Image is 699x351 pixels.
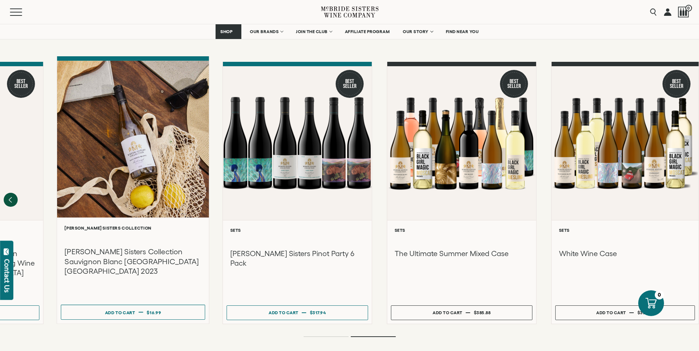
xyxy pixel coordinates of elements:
[559,228,691,233] h6: Sets
[655,290,664,299] div: 0
[596,307,626,318] div: Add to cart
[395,228,529,233] h6: Sets
[446,29,479,34] span: FIND NEAR YOU
[391,305,532,320] button: Add to cart $385.88
[230,228,364,233] h6: Sets
[64,226,201,230] h6: [PERSON_NAME] Sisters Collection
[220,29,233,34] span: SHOP
[216,24,241,39] a: SHOP
[296,29,328,34] span: JOIN THE CLUB
[269,307,298,318] div: Add to cart
[4,193,18,207] button: Previous
[555,305,695,320] button: Add to cart $327.88
[250,29,279,34] span: OUR BRANDS
[441,24,484,39] a: FIND NEAR YOU
[291,24,336,39] a: JOIN THE CLUB
[227,305,368,320] button: Add to cart $317.94
[61,305,205,320] button: Add to cart $16.99
[57,56,209,324] a: [PERSON_NAME] Sisters Collection [PERSON_NAME] Sisters Collection Sauvignon Blanc [GEOGRAPHIC_DAT...
[223,62,372,324] a: Best Seller McBride Sisters Pinot Party 6 Pack Sets [PERSON_NAME] Sisters Pinot Party 6 Pack Add ...
[345,29,390,34] span: AFFILIATE PROGRAM
[395,249,529,258] h3: The Ultimate Summer Mixed Case
[340,24,395,39] a: AFFILIATE PROGRAM
[474,310,491,315] span: $385.88
[64,247,201,276] h3: [PERSON_NAME] Sisters Collection Sauvignon Blanc [GEOGRAPHIC_DATA] [GEOGRAPHIC_DATA] 2023
[398,24,437,39] a: OUR STORY
[433,307,462,318] div: Add to cart
[310,310,326,315] span: $317.94
[147,310,161,315] span: $16.99
[3,259,11,292] div: Contact Us
[387,62,537,324] a: Best Seller The Ultimate Summer Mixed Case Sets The Ultimate Summer Mixed Case Add to cart $385.88
[551,62,699,324] a: Best Seller White Wine Case Sets White Wine Case Add to cart $327.88
[637,310,654,315] span: $327.88
[230,249,364,268] h3: [PERSON_NAME] Sisters Pinot Party 6 Pack
[559,249,691,258] h3: White Wine Case
[685,5,692,11] span: 0
[105,307,135,318] div: Add to cart
[403,29,429,34] span: OUR STORY
[10,8,36,16] button: Mobile Menu Trigger
[245,24,287,39] a: OUR BRANDS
